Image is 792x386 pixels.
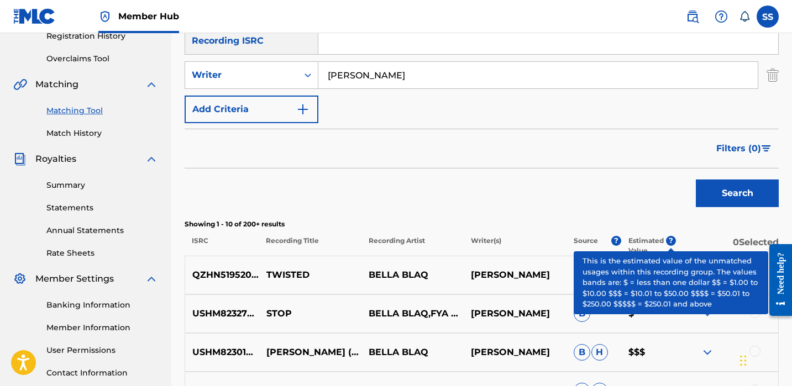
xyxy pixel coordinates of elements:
[696,179,779,207] button: Search
[46,53,158,65] a: Overclaims Tool
[259,236,361,256] p: Recording Title
[35,272,114,285] span: Member Settings
[361,307,464,320] p: BELLA BLAQ,FYA MAN
[464,268,566,282] p: [PERSON_NAME]
[464,346,566,359] p: [PERSON_NAME]
[574,305,590,322] span: B
[361,236,464,256] p: Recording Artist
[46,179,158,191] a: Summary
[666,236,676,246] span: ?
[98,10,112,23] img: Top Rightsholder
[46,105,158,117] a: Matching Tool
[737,333,792,386] iframe: Chat Widget
[762,145,771,152] img: filter
[46,225,158,236] a: Annual Statements
[767,61,779,89] img: Delete Criterion
[710,6,732,28] div: Help
[259,346,361,359] p: [PERSON_NAME] (LIVE)
[185,236,259,256] p: ISRC
[361,268,464,282] p: BELLA BLAQ
[591,344,608,361] span: H
[676,236,779,256] p: 0 Selected
[621,346,676,359] p: $$$
[192,68,291,82] div: Writer
[145,78,158,91] img: expand
[591,267,608,283] span: H
[145,272,158,285] img: expand
[628,236,666,256] p: Estimated Value
[145,152,158,166] img: expand
[46,322,158,334] a: Member Information
[757,6,779,28] div: User Menu
[46,202,158,214] a: Statements
[701,268,714,282] img: expand
[740,344,747,377] div: Drag
[13,78,27,91] img: Matching
[701,307,714,320] img: expand
[574,344,590,361] span: B
[739,11,750,22] div: Notifications
[710,135,779,162] button: Filters (0)
[185,307,259,320] p: USHM82327853
[761,233,792,327] iframe: Resource Center
[464,236,567,256] p: Writer(s)
[185,268,259,282] p: QZHN51952095
[13,8,56,24] img: MLC Logo
[716,142,761,155] span: Filters ( 0 )
[296,103,310,116] img: 9d2ae6d4665cec9f34b9.svg
[361,346,464,359] p: BELLA BLAQ
[46,367,158,379] a: Contact Information
[185,96,318,123] button: Add Criteria
[46,30,158,42] a: Registration History
[574,267,590,283] span: B
[259,268,361,282] p: TWISTED
[715,10,728,23] img: help
[259,307,361,320] p: STOP
[621,268,676,282] p: $
[621,307,676,320] p: $
[46,299,158,311] a: Banking Information
[35,78,78,91] span: Matching
[118,10,179,23] span: Member Hub
[13,272,27,285] img: Member Settings
[13,152,27,166] img: Royalties
[185,219,779,229] p: Showing 1 - 10 of 200+ results
[185,346,259,359] p: USHM82301019
[611,236,621,246] span: ?
[464,307,566,320] p: [PERSON_NAME]
[46,247,158,259] a: Rate Sheets
[35,152,76,166] span: Royalties
[46,345,158,356] a: User Permissions
[46,128,158,139] a: Match History
[686,10,699,23] img: search
[681,6,704,28] a: Public Search
[574,236,598,256] p: Source
[701,346,714,359] img: expand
